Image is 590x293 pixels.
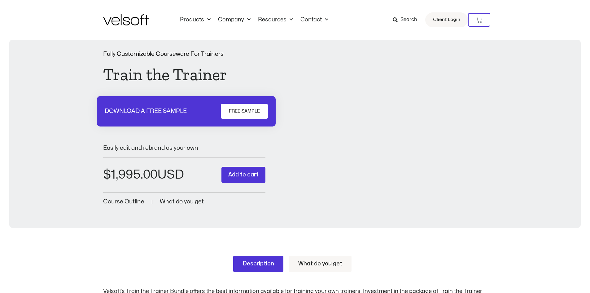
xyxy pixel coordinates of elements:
[176,16,332,23] nav: Menu
[103,169,157,181] bdi: 1,995.00
[103,169,111,181] span: $
[221,104,268,119] a: FREE SAMPLE
[433,16,460,24] span: Client Login
[103,14,149,25] img: Velsoft Training Materials
[103,66,266,83] h1: Train the Trainer
[103,145,266,151] p: Easily edit and rebrand as your own
[393,15,422,25] a: Search
[511,279,587,293] iframe: chat widget
[176,16,214,23] a: ProductsMenu Toggle
[229,108,260,115] span: FREE SAMPLE
[160,199,204,205] a: What do you get
[214,16,254,23] a: CompanyMenu Toggle
[103,51,266,57] p: Fully Customizable Courseware For Trainers
[425,12,468,27] a: Client Login
[221,167,265,183] button: Add to cart
[254,16,297,23] a: ResourcesMenu Toggle
[105,108,187,114] p: DOWNLOAD A FREE SAMPLE
[103,199,144,205] a: Course Outline
[289,256,352,272] a: What do you get
[517,262,565,287] iframe: chat widget
[233,256,283,272] a: Description
[400,16,417,24] span: Search
[297,16,332,23] a: ContactMenu Toggle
